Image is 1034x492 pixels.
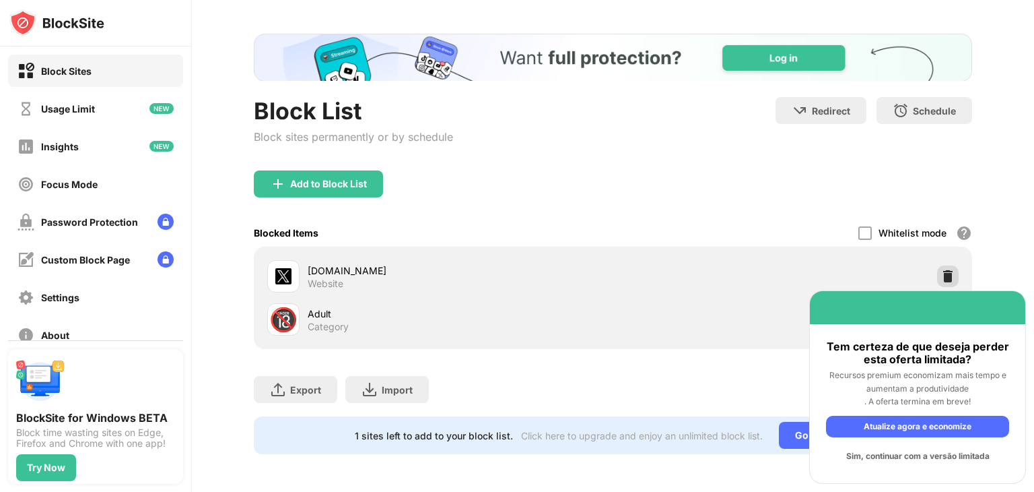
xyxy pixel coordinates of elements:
div: Try Now [27,462,65,473]
div: Import [382,384,413,396]
div: 1 sites left to add to your block list. [355,430,513,441]
img: lock-menu.svg [158,214,174,230]
div: Sim, continuar com a versão limitada [826,445,1009,467]
img: lock-menu.svg [158,251,174,268]
div: Recursos premium economizam mais tempo e aumentam a produtividade . A oferta termina em breve! [818,369,1017,408]
div: Block List [254,97,453,125]
div: 🔞 [269,306,298,334]
div: Website [308,278,343,290]
img: settings-off.svg [18,289,34,306]
div: Password Protection [41,216,138,228]
div: Export [290,384,321,396]
div: Redirect [812,105,850,117]
img: block-on.svg [18,63,34,80]
div: Schedule [913,105,956,117]
div: Click here to upgrade and enjoy an unlimited block list. [521,430,763,441]
img: new-icon.svg [149,141,174,152]
div: Go Unlimited [779,422,871,449]
div: Block sites permanently or by schedule [254,130,453,144]
div: Tem certeza de que deseja perder esta oferta limitada? [818,340,1017,366]
div: Insights [41,141,79,152]
div: Category [308,321,349,333]
div: Usage Limit [41,103,95,115]
div: Add to Block List [290,179,367,189]
div: Block time wasting sites on Edge, Firefox and Chrome with one app! [16,427,175,449]
img: about-off.svg [18,327,34,344]
div: Blocked Items [254,227,318,239]
div: Block Sites [41,65,92,77]
div: About [41,330,69,341]
img: password-protection-off.svg [18,214,34,230]
img: customize-block-page-off.svg [18,251,34,268]
div: Focus Mode [41,179,98,190]
div: Whitelist mode [878,227,946,239]
div: [DOMAIN_NAME] [308,264,613,278]
div: Custom Block Page [41,254,130,266]
img: new-icon.svg [149,103,174,114]
img: favicons [275,268,291,284]
img: push-desktop.svg [16,357,65,406]
img: time-usage-off.svg [18,100,34,117]
img: logo-blocksite.svg [9,9,104,36]
img: focus-off.svg [18,176,34,193]
div: Atualize agora e economize [826,416,1009,437]
img: insights-off.svg [18,138,34,155]
div: Adult [308,307,613,321]
div: Settings [41,292,79,303]
div: BlockSite for Windows BETA [16,411,175,425]
iframe: Banner [254,34,972,81]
